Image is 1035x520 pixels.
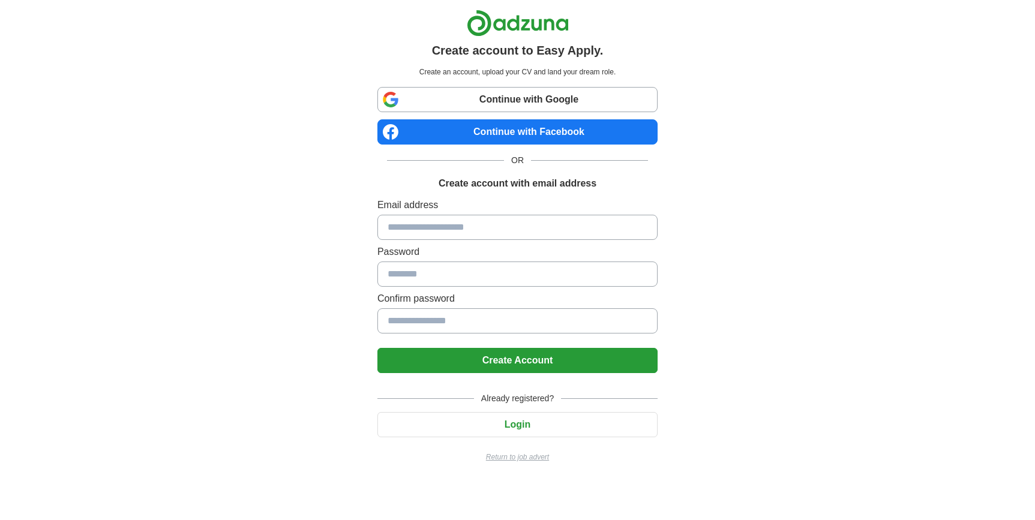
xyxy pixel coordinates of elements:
[432,41,604,59] h1: Create account to Easy Apply.
[377,419,658,429] a: Login
[377,245,658,259] label: Password
[439,176,596,191] h1: Create account with email address
[377,119,658,145] a: Continue with Facebook
[377,348,658,373] button: Create Account
[377,198,658,212] label: Email address
[377,87,658,112] a: Continue with Google
[467,10,569,37] img: Adzuna logo
[377,452,658,462] a: Return to job advert
[377,412,658,437] button: Login
[377,291,658,306] label: Confirm password
[380,67,655,77] p: Create an account, upload your CV and land your dream role.
[504,154,531,167] span: OR
[474,392,561,405] span: Already registered?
